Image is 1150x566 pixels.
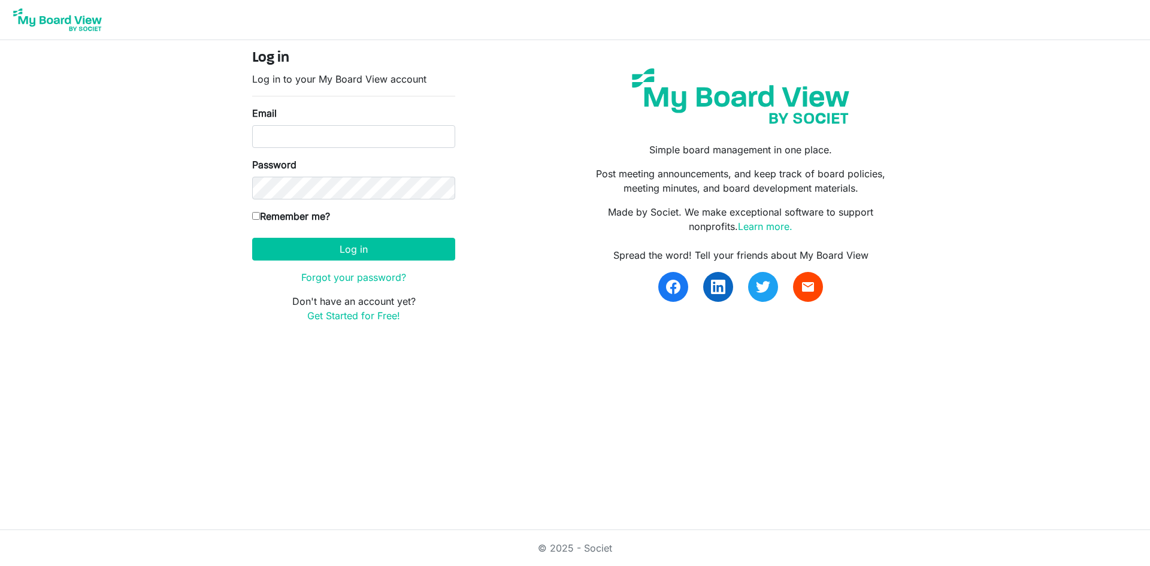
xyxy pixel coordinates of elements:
a: Learn more. [738,220,792,232]
label: Email [252,106,277,120]
p: Don't have an account yet? [252,294,455,323]
img: facebook.svg [666,280,680,294]
img: linkedin.svg [711,280,725,294]
p: Simple board management in one place. [584,143,898,157]
a: Get Started for Free! [307,310,400,322]
img: My Board View Logo [10,5,105,35]
p: Post meeting announcements, and keep track of board policies, meeting minutes, and board developm... [584,167,898,195]
span: email [801,280,815,294]
p: Log in to your My Board View account [252,72,455,86]
div: Spread the word! Tell your friends about My Board View [584,248,898,262]
input: Remember me? [252,212,260,220]
label: Password [252,158,296,172]
img: my-board-view-societ.svg [623,59,858,133]
a: Forgot your password? [301,271,406,283]
a: email [793,272,823,302]
button: Log in [252,238,455,261]
p: Made by Societ. We make exceptional software to support nonprofits. [584,205,898,234]
h4: Log in [252,50,455,67]
a: © 2025 - Societ [538,542,612,554]
label: Remember me? [252,209,330,223]
img: twitter.svg [756,280,770,294]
